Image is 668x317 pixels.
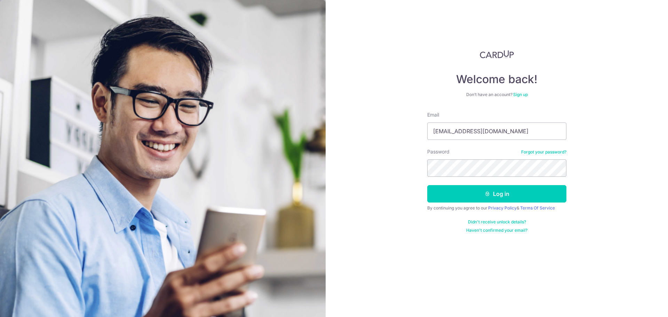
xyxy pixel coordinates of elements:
button: Log in [427,185,566,203]
div: Don’t have an account? [427,92,566,97]
label: Email [427,111,439,118]
input: Enter your Email [427,122,566,140]
a: Sign up [513,92,528,97]
h4: Welcome back! [427,72,566,86]
a: Forgot your password? [521,149,566,155]
a: Didn't receive unlock details? [468,219,526,225]
a: Privacy Policy [488,205,517,211]
a: Haven't confirmed your email? [466,228,527,233]
div: By continuing you agree to our & [427,205,566,211]
label: Password [427,148,450,155]
a: Terms Of Service [520,205,555,211]
img: CardUp Logo [480,50,514,58]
